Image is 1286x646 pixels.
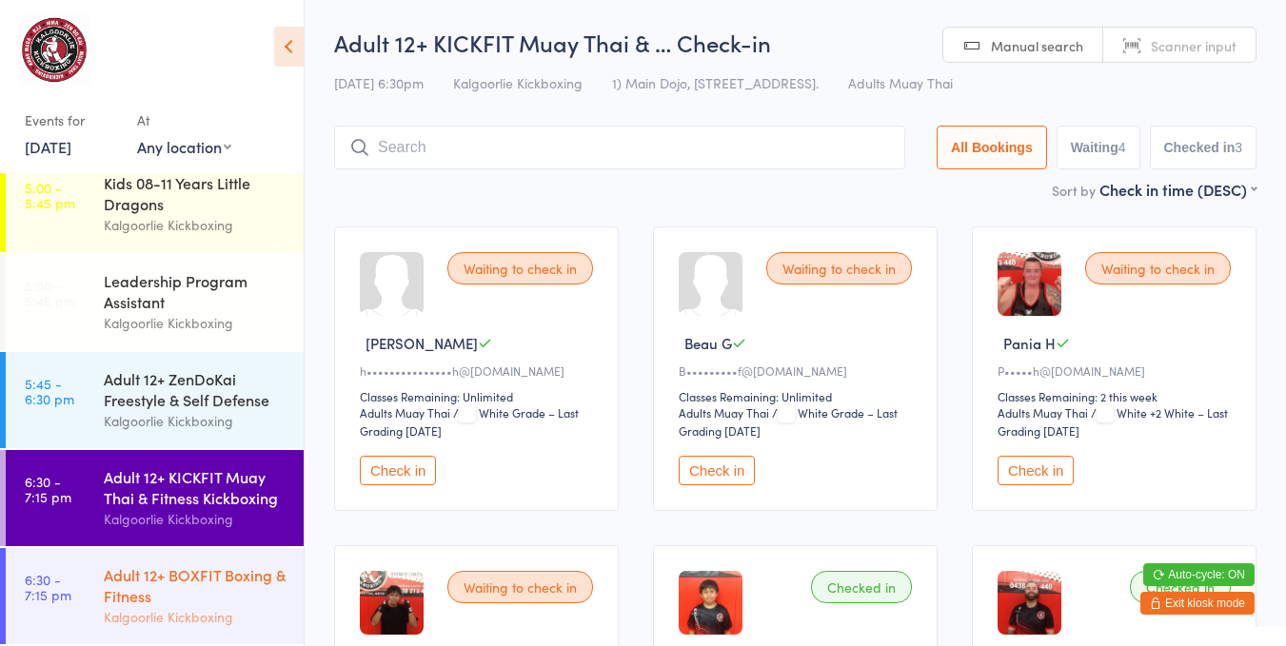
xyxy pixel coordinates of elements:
[6,548,304,644] a: 6:30 -7:15 pmAdult 12+ BOXFIT Boxing & FitnessKalgoorlie Kickboxing
[19,14,89,86] img: Kalgoorlie Kickboxing
[1150,126,1257,169] button: Checked in3
[766,252,912,284] div: Waiting to check in
[25,180,75,210] time: 5:00 - 5:45 pm
[25,376,74,406] time: 5:45 - 6:30 pm
[447,252,593,284] div: Waiting to check in
[25,572,71,602] time: 6:30 - 7:15 pm
[104,508,287,530] div: Kalgoorlie Kickboxing
[104,606,287,628] div: Kalgoorlie Kickboxing
[998,404,1088,421] div: Adults Muay Thai
[6,450,304,546] a: 6:30 -7:15 pmAdult 12+ KICKFIT Muay Thai & Fitness KickboxingKalgoorlie Kickboxing
[1143,563,1255,586] button: Auto-cycle: ON
[1118,140,1126,155] div: 4
[811,571,912,603] div: Checked in
[360,456,436,485] button: Check in
[1003,333,1056,353] span: Pania H
[360,388,599,404] div: Classes Remaining: Unlimited
[25,278,75,308] time: 5:00 - 5:45 pm
[848,73,953,92] span: Adults Muay Thai
[104,172,287,214] div: Kids 08-11 Years Little Dragons
[25,136,71,157] a: [DATE]
[453,73,583,92] span: Kalgoorlie Kickboxing
[366,333,478,353] span: [PERSON_NAME]
[104,410,287,432] div: Kalgoorlie Kickboxing
[1235,140,1242,155] div: 3
[334,27,1256,58] h2: Adult 12+ KICKFIT Muay Thai & … Check-in
[679,456,755,485] button: Check in
[1085,252,1231,284] div: Waiting to check in
[612,73,819,92] span: 1) Main Dojo, [STREET_ADDRESS].
[1099,179,1256,200] div: Check in time (DESC)
[104,466,287,508] div: Adult 12+ KICKFIT Muay Thai & Fitness Kickboxing
[991,36,1083,55] span: Manual search
[1057,126,1140,169] button: Waiting4
[998,252,1061,316] img: image1742384077.png
[104,312,287,334] div: Kalgoorlie Kickboxing
[25,105,118,136] div: Events for
[998,388,1237,404] div: Classes Remaining: 2 this week
[679,388,918,404] div: Classes Remaining: Unlimited
[6,352,304,448] a: 5:45 -6:30 pmAdult 12+ ZenDoKai Freestyle & Self DefenseKalgoorlie Kickboxing
[25,474,71,504] time: 6:30 - 7:15 pm
[6,254,304,350] a: 5:00 -5:45 pmLeadership Program AssistantKalgoorlie Kickboxing
[1130,571,1231,603] div: Checked in
[679,404,769,421] div: Adults Muay Thai
[104,270,287,312] div: Leadership Program Assistant
[334,73,424,92] span: [DATE] 6:30pm
[137,105,231,136] div: At
[679,571,742,635] img: image1742987888.png
[360,362,599,379] div: h•••••••••••••••h@[DOMAIN_NAME]
[937,126,1047,169] button: All Bookings
[1140,592,1255,615] button: Exit kiosk mode
[1151,36,1237,55] span: Scanner input
[998,456,1074,485] button: Check in
[104,214,287,236] div: Kalgoorlie Kickboxing
[334,126,905,169] input: Search
[684,333,732,353] span: Beau G
[360,571,424,635] img: image1748949611.png
[1052,181,1096,200] label: Sort by
[447,571,593,603] div: Waiting to check in
[6,156,304,252] a: 5:00 -5:45 pmKids 08-11 Years Little DragonsKalgoorlie Kickboxing
[104,368,287,410] div: Adult 12+ ZenDoKai Freestyle & Self Defense
[679,362,918,379] div: B•••••••••f@[DOMAIN_NAME]
[998,362,1237,379] div: P•••••h@[DOMAIN_NAME]
[360,404,450,421] div: Adults Muay Thai
[998,571,1061,635] img: image1742987872.png
[104,564,287,606] div: Adult 12+ BOXFIT Boxing & Fitness
[137,136,231,157] div: Any location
